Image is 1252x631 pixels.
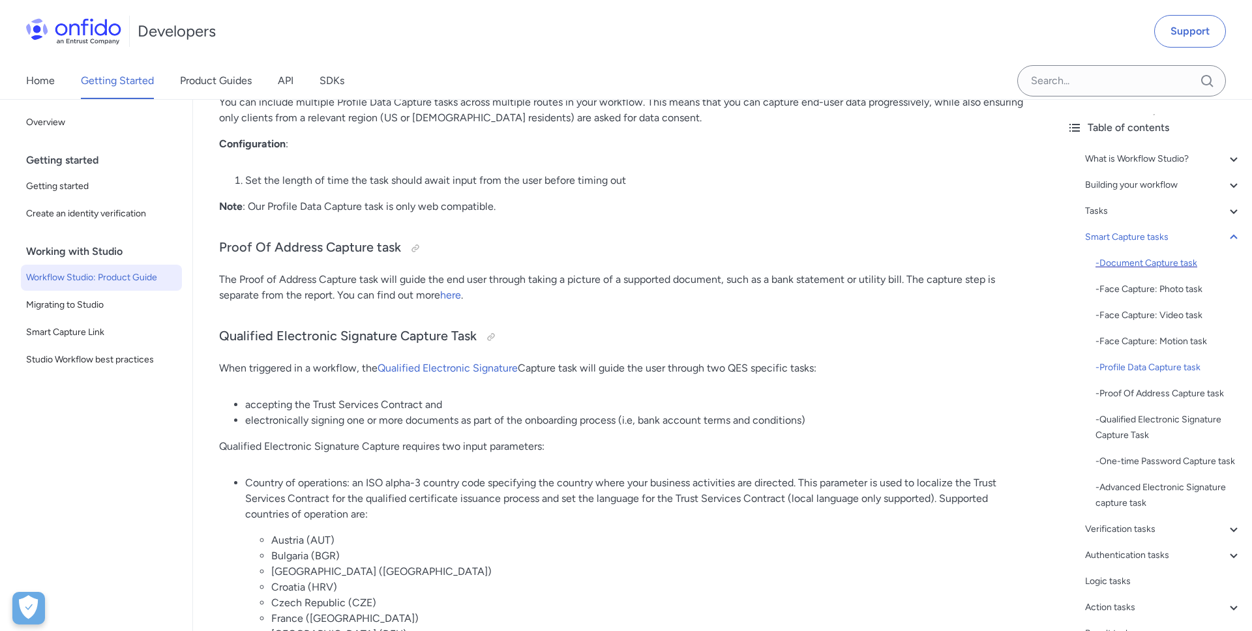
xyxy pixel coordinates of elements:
p: Qualified Electronic Signature Capture requires two input parameters: [219,439,1030,454]
a: -One-time Password Capture task [1095,454,1242,469]
li: Set the length of time the task should await input from the user before timing out [245,173,1030,188]
img: Onfido Logo [26,18,121,44]
strong: Note [219,200,243,213]
li: accepting the Trust Services Contract and [245,397,1030,413]
a: -Face Capture: Motion task [1095,334,1242,349]
span: Overview [26,115,177,130]
div: Getting started [26,147,187,173]
a: -Document Capture task [1095,256,1242,271]
div: - Face Capture: Motion task [1095,334,1242,349]
div: - Proof Of Address Capture task [1095,386,1242,402]
input: Onfido search input field [1017,65,1226,96]
div: Table of contents [1067,120,1242,136]
span: Getting started [26,179,177,194]
a: -Face Capture: Video task [1095,308,1242,323]
li: [GEOGRAPHIC_DATA] ([GEOGRAPHIC_DATA]) [271,564,1030,580]
a: What is Workflow Studio? [1085,151,1242,167]
a: Home [26,63,55,99]
p: You can include multiple Profile Data Capture tasks across multiple routes in your workflow. This... [219,95,1030,126]
div: - Profile Data Capture task [1095,360,1242,375]
span: Workflow Studio: Product Guide [26,270,177,286]
a: Studio Workflow best practices [21,347,182,373]
a: Migrating to Studio [21,292,182,318]
a: Workflow Studio: Product Guide [21,265,182,291]
li: Czech Republic (CZE) [271,595,1030,611]
li: Bulgaria (BGR) [271,548,1030,564]
div: - Face Capture: Photo task [1095,282,1242,297]
li: Croatia (HRV) [271,580,1030,595]
a: Action tasks [1085,600,1242,615]
p: The Proof of Address Capture task will guide the end user through taking a picture of a supported... [219,272,1030,303]
span: Studio Workflow best practices [26,352,177,368]
a: Product Guides [180,63,252,99]
a: Building your workflow [1085,177,1242,193]
a: Smart Capture Link [21,319,182,345]
span: Smart Capture Link [26,325,177,340]
a: -Profile Data Capture task [1095,360,1242,375]
a: Getting Started [81,63,154,99]
a: API [278,63,293,99]
p: Country of operations: an ISO alpha-3 country code specifying the country where your business act... [245,475,1030,522]
button: Open Preferences [12,592,45,624]
span: Migrating to Studio [26,297,177,313]
strong: Configuration [219,138,286,150]
p: When triggered in a workflow, the Capture task will guide the user through two QES specific tasks: [219,360,1030,376]
a: Tasks [1085,203,1242,219]
h3: Proof Of Address Capture task [219,238,1030,259]
a: Logic tasks [1085,574,1242,589]
div: Cookie Preferences [12,592,45,624]
div: - Face Capture: Video task [1095,308,1242,323]
a: -Qualified Electronic Signature Capture Task [1095,412,1242,443]
li: electronically signing one or more documents as part of the onboarding process (i.e, bank account... [245,413,1030,428]
a: -Face Capture: Photo task [1095,282,1242,297]
a: Smart Capture tasks [1085,229,1242,245]
a: Overview [21,110,182,136]
h1: Developers [138,21,216,42]
div: Working with Studio [26,239,187,265]
li: Austria (AUT) [271,533,1030,548]
h3: Qualified Electronic Signature Capture Task [219,327,1030,347]
div: - Document Capture task [1095,256,1242,271]
a: Getting started [21,173,182,199]
div: - One-time Password Capture task [1095,454,1242,469]
div: - Advanced Electronic Signature capture task [1095,480,1242,511]
a: -Advanced Electronic Signature capture task [1095,480,1242,511]
a: Authentication tasks [1085,548,1242,563]
p: : [219,136,1030,152]
div: - Qualified Electronic Signature Capture Task [1095,412,1242,443]
a: -Proof Of Address Capture task [1095,386,1242,402]
a: Verification tasks [1085,521,1242,537]
p: : Our Profile Data Capture task is only web compatible. [219,199,1030,214]
li: France ([GEOGRAPHIC_DATA]) [271,611,1030,626]
span: Create an identity verification [26,206,177,222]
a: Support [1154,15,1226,48]
a: SDKs [320,63,344,99]
a: Create an identity verification [21,201,182,227]
a: here [440,289,461,301]
a: Qualified Electronic Signature [378,362,518,374]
